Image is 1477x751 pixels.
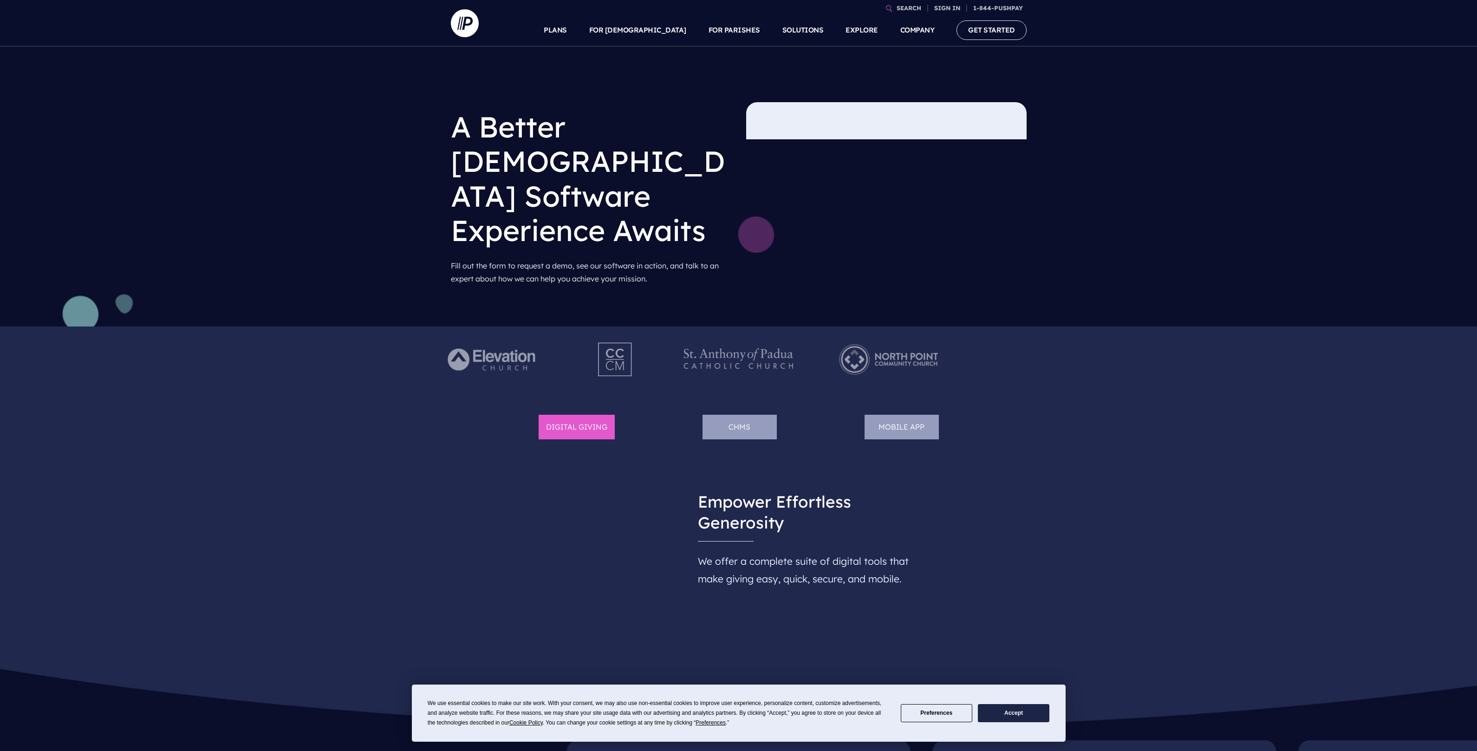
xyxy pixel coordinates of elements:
[539,415,615,439] li: DIGITAL GIVING
[978,704,1049,722] button: Accept
[579,334,652,385] img: Pushpay_Logo__CCM
[428,699,890,728] div: We use essential cookies to make our site work. With your consent, we may also use non-essential ...
[709,14,760,46] a: FOR PARISHES
[698,549,923,592] h5: We offer a complete suite of digital tools that make giving easy, quick, secure, and mobile.
[544,14,567,46] a: PLANS
[451,255,731,290] p: Fill out the form to request a demo, see our software in action, and talk to an expert about how ...
[900,14,935,46] a: COMPANY
[846,14,878,46] a: EXPLORE
[703,415,777,439] li: ChMS
[696,719,726,726] span: Preferences
[956,20,1027,39] a: GET STARTED
[675,334,802,385] img: Pushpay_Logo__StAnthony
[901,704,972,722] button: Preferences
[589,14,686,46] a: FOR [DEMOGRAPHIC_DATA]
[825,334,952,385] img: Pushpay_Logo__NorthPoint
[782,14,824,46] a: SOLUTIONS
[865,415,939,439] li: MOBILE APP
[509,719,543,726] span: Cookie Policy
[698,484,923,541] h3: Empower Effortless Generosity
[451,102,731,255] h2: A Better [DEMOGRAPHIC_DATA] Software Experience Awaits
[429,334,557,385] img: Pushpay_Logo__Elevation
[412,685,1066,742] div: Cookie Consent Prompt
